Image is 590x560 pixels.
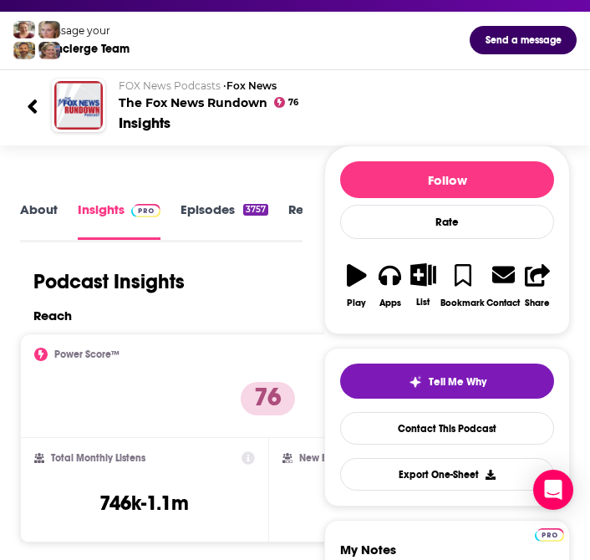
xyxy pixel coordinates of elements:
[535,526,564,542] a: Pro website
[440,298,485,308] div: Bookmark
[54,349,120,360] h2: Power Score™
[131,204,160,217] img: Podchaser Pro
[33,308,72,323] h2: Reach
[486,252,521,318] a: Contact
[38,21,60,38] img: Jules Profile
[78,201,160,239] a: InsightsPodchaser Pro
[340,161,554,198] button: Follow
[416,297,430,308] div: List
[13,21,35,38] img: Sydney Profile
[533,470,573,510] div: Open Intercom Messenger
[340,458,554,491] button: Export One-Sheet
[299,452,391,464] h2: New Episode Listens
[407,252,440,318] button: List
[374,252,407,318] button: Apps
[470,26,577,54] button: Send a message
[41,42,130,56] div: Concierge Team
[440,252,486,318] button: Bookmark
[409,375,422,389] img: tell me why sparkle
[241,382,295,415] p: 76
[521,252,554,318] button: Share
[340,412,554,445] a: Contact This Podcast
[429,375,486,389] span: Tell Me Why
[181,201,268,239] a: Episodes3757
[535,528,564,542] img: Podchaser Pro
[99,491,189,516] h3: 746k-1.1m
[119,79,563,110] h2: The Fox News Rundown
[54,81,103,130] img: The Fox News Rundown
[347,298,366,308] div: Play
[38,42,60,59] img: Barbara Profile
[226,79,277,92] a: Fox News
[525,298,550,308] div: Share
[379,298,401,308] div: Apps
[340,364,554,399] button: tell me why sparkleTell Me Why
[119,114,170,132] div: Insights
[223,79,277,92] span: •
[340,252,374,318] button: Play
[119,79,221,92] span: FOX News Podcasts
[288,99,298,106] span: 76
[33,269,185,294] h1: Podcast Insights
[51,452,145,464] h2: Total Monthly Listens
[340,205,554,239] div: Rate
[20,201,58,239] a: About
[41,24,130,37] div: Message your
[288,201,337,239] a: Reviews
[486,297,520,308] div: Contact
[13,42,35,59] img: Jon Profile
[243,204,268,216] div: 3757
